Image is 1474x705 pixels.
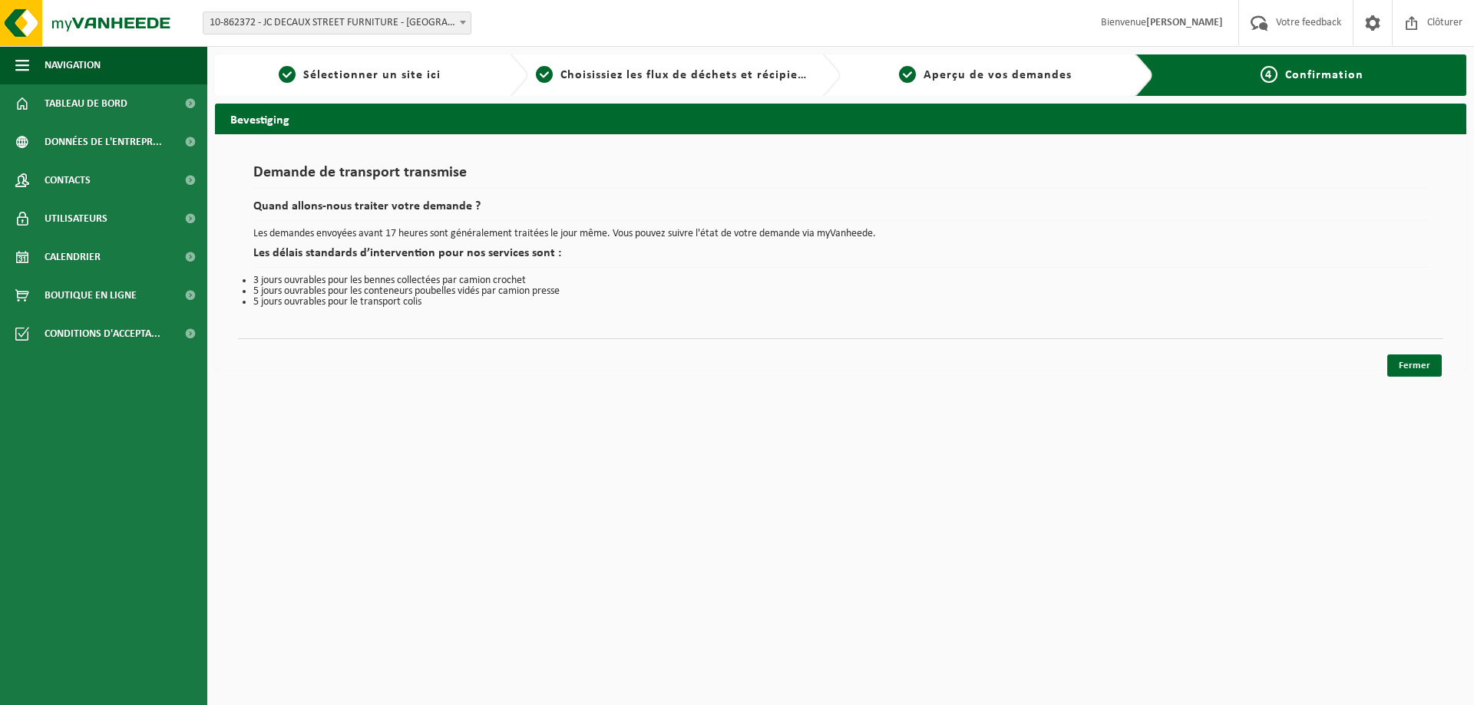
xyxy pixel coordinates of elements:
[45,123,162,161] span: Données de l'entrepr...
[45,46,101,84] span: Navigation
[253,165,1428,189] h1: Demande de transport transmise
[536,66,811,84] a: 2Choisissiez les flux de déchets et récipients
[253,247,1428,268] h2: Les délais standards d’intervention pour nos services sont :
[1387,354,1442,377] a: Fermer
[253,200,1428,221] h2: Quand allons-nous traiter votre demande ?
[45,84,127,123] span: Tableau de bord
[924,69,1072,81] span: Aperçu de vos demandes
[253,286,1428,297] li: 5 jours ouvrables pour les conteneurs poubelles vidés par camion presse
[45,161,91,199] span: Contacts
[899,66,916,83] span: 3
[253,297,1428,308] li: 5 jours ouvrables pour le transport colis
[223,66,497,84] a: 1Sélectionner un site ici
[279,66,296,83] span: 1
[203,12,471,34] span: 10-862372 - JC DECAUX STREET FURNITURE - BRUXELLES
[1146,17,1223,28] strong: [PERSON_NAME]
[848,66,1123,84] a: 3Aperçu de vos demandes
[203,12,471,35] span: 10-862372 - JC DECAUX STREET FURNITURE - BRUXELLES
[253,275,1428,286] li: 3 jours ouvrables pour les bennes collectées par camion crochet
[253,229,1428,239] p: Les demandes envoyées avant 17 heures sont généralement traitées le jour même. Vous pouvez suivre...
[560,69,816,81] span: Choisissiez les flux de déchets et récipients
[45,199,107,238] span: Utilisateurs
[45,315,160,353] span: Conditions d'accepta...
[303,69,441,81] span: Sélectionner un site ici
[215,104,1466,133] h2: Bevestiging
[45,276,137,315] span: Boutique en ligne
[1285,69,1363,81] span: Confirmation
[45,238,101,276] span: Calendrier
[1261,66,1277,83] span: 4
[536,66,553,83] span: 2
